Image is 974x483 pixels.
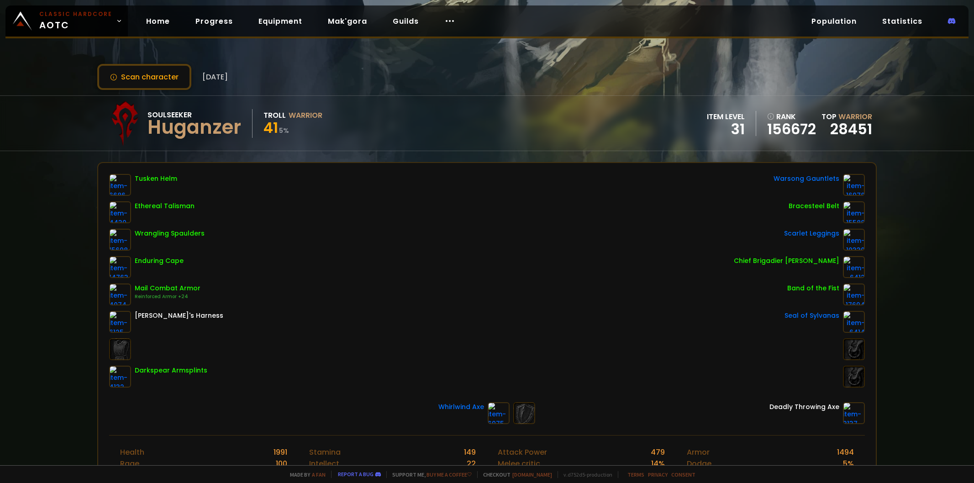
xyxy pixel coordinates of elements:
[787,283,839,293] div: Band of the Fist
[109,201,131,223] img: item-4430
[843,174,865,196] img: item-16978
[627,471,644,478] a: Terms
[767,111,816,122] div: rank
[338,471,374,478] a: Report a bug
[109,311,131,333] img: item-6125
[135,229,205,238] div: Wrangling Spaulders
[263,110,286,121] div: Troll
[467,458,476,469] div: 22
[135,256,184,266] div: Enduring Cape
[109,283,131,305] img: item-4074
[707,111,745,122] div: item level
[843,402,865,424] img: item-3137
[648,471,668,478] a: Privacy
[276,458,287,469] div: 100
[843,458,854,469] div: 5 %
[558,471,612,478] span: v. d752d5 - production
[804,12,864,31] a: Population
[385,12,426,31] a: Guilds
[188,12,240,31] a: Progress
[274,446,287,458] div: 1991
[312,471,326,478] a: a fan
[488,402,510,424] img: item-6975
[837,446,854,458] div: 1494
[321,12,374,31] a: Mak'gora
[386,471,472,478] span: Support me,
[438,402,484,412] div: Whirlwind Axe
[97,64,191,90] button: Scan character
[512,471,552,478] a: [DOMAIN_NAME]
[707,122,745,136] div: 31
[843,283,865,305] img: item-17694
[774,174,839,184] div: Warsong Gauntlets
[109,256,131,278] img: item-14763
[120,446,144,458] div: Health
[135,174,177,184] div: Tusken Helm
[769,402,839,412] div: Deadly Throwing Axe
[843,256,865,278] img: item-6412
[789,201,839,211] div: Bracesteel Belt
[734,256,839,266] div: Chief Brigadier [PERSON_NAME]
[263,117,278,138] span: 41
[426,471,472,478] a: Buy me a coffee
[784,311,839,320] div: Seal of Sylvanas
[202,71,228,83] span: [DATE]
[875,12,930,31] a: Statistics
[309,446,341,458] div: Stamina
[120,458,139,469] div: Rage
[135,201,195,211] div: Ethereal Talisman
[767,122,816,136] a: 156672
[671,471,695,478] a: Consent
[251,12,310,31] a: Equipment
[135,293,200,300] div: Reinforced Armor +24
[147,121,241,134] div: Huganzer
[821,111,872,122] div: Top
[651,458,665,469] div: 14 %
[838,111,872,122] span: Warrior
[279,126,289,135] small: 5 %
[135,283,200,293] div: Mail Combat Armor
[830,119,872,139] a: 28451
[464,446,476,458] div: 149
[135,366,207,375] div: Darkspear Armsplints
[139,12,177,31] a: Home
[109,229,131,251] img: item-15698
[147,109,241,121] div: Soulseeker
[135,311,223,320] div: [PERSON_NAME]'s Harness
[5,5,128,37] a: Classic HardcoreAOTC
[477,471,552,478] span: Checkout
[651,446,665,458] div: 479
[843,311,865,333] img: item-6414
[109,174,131,196] img: item-6686
[498,446,547,458] div: Attack Power
[498,458,540,469] div: Melee critic
[687,458,711,469] div: Dodge
[843,229,865,251] img: item-10330
[109,366,131,388] img: item-4132
[39,10,112,18] small: Classic Hardcore
[284,471,326,478] span: Made by
[309,458,339,469] div: Intellect
[784,229,839,238] div: Scarlet Leggings
[687,446,710,458] div: Armor
[39,10,112,32] span: AOTC
[843,201,865,223] img: item-15588
[289,110,322,121] div: Warrior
